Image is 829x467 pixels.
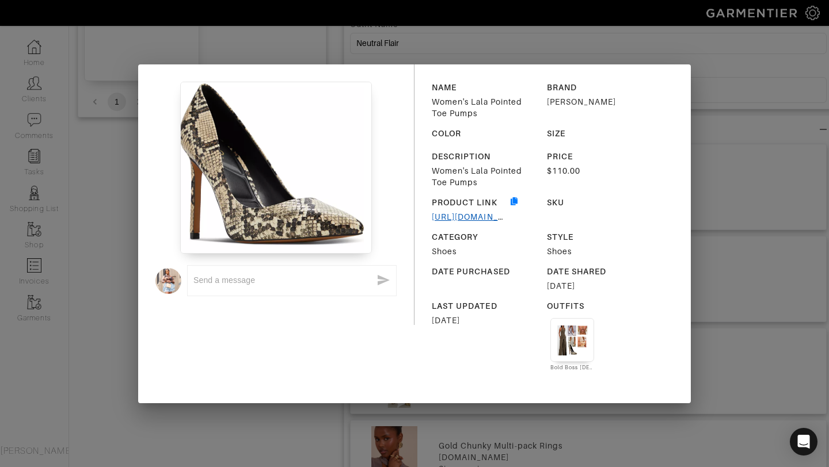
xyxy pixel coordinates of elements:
[557,324,588,355] img: Outfit Bold Boss Lady
[547,266,653,277] div: DATE SHARED
[432,212,596,221] a: [URL][DOMAIN_NAME][DOMAIN_NAME]
[432,315,538,326] div: [DATE]
[432,246,538,257] div: Shoes
[155,268,181,294] img: avatar
[432,231,538,243] div: CATEGORY
[432,128,538,139] div: COLOR
[547,165,653,177] div: $110.00
[432,197,508,208] div: PRODUCT LINK
[547,197,653,208] div: SKU
[432,266,538,277] div: DATE PURCHASED
[432,82,538,93] div: NAME
[547,82,653,93] div: BRAND
[547,151,653,162] div: PRICE
[790,428,817,455] div: Open Intercom Messenger
[550,364,594,371] div: Bold Boss [DEMOGRAPHIC_DATA]
[547,128,653,139] div: SIZE
[547,280,653,292] div: [DATE]
[547,246,653,257] div: Shoes
[432,165,538,188] div: Women's Lala Pointed Toe Pumps
[432,300,538,312] div: LAST UPDATED
[432,96,538,119] div: Women's Lala Pointed Toe Pumps
[547,300,653,312] div: OUTFITS
[180,82,372,254] img: v5Z1Cts7XnvMJb81P9EHSCb7.png
[432,151,538,162] div: DESCRIPTION
[547,96,653,108] div: [PERSON_NAME]
[547,231,653,243] div: STYLE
